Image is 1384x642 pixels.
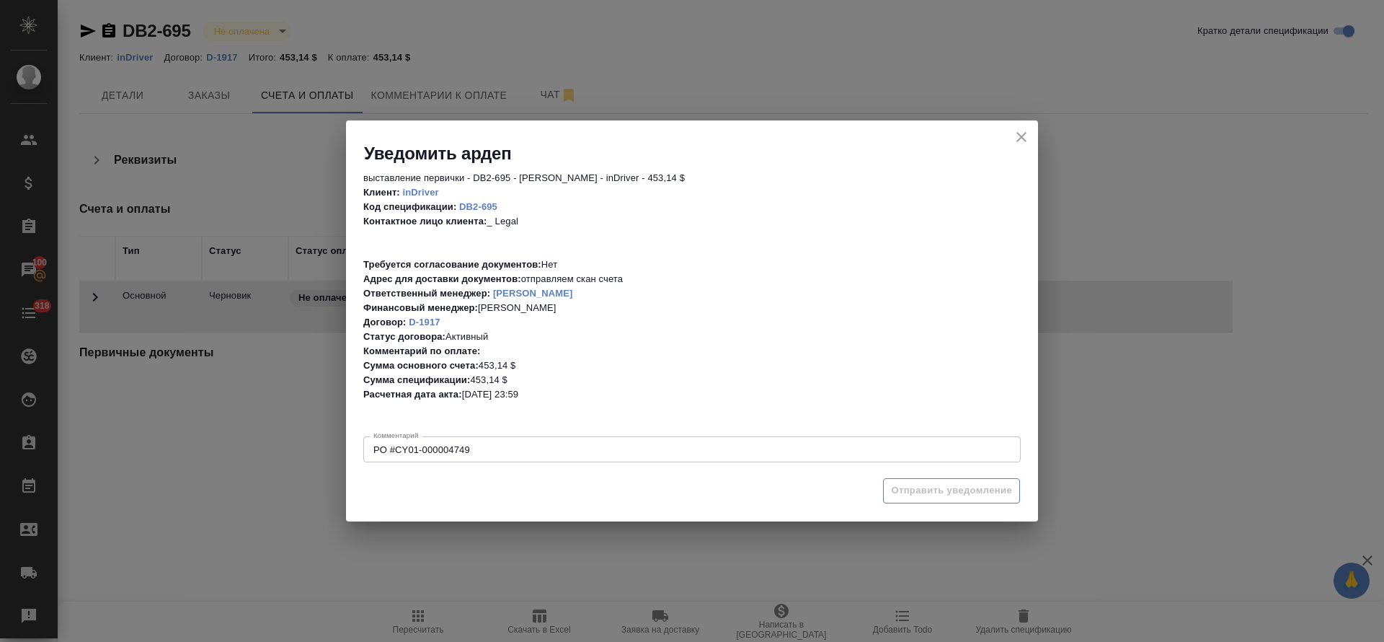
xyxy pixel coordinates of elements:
a: DB2-695 [459,201,497,212]
b: Статус договора: [363,331,445,342]
a: [PERSON_NAME] [493,288,573,299]
b: Финансовый менеджер: [363,302,478,313]
b: Адрес для доставки документов: [363,273,521,284]
b: Код спецификации: [363,201,456,212]
b: Договор: [363,317,407,327]
b: Клиент: [363,187,400,198]
b: Сумма спецификации: [363,374,470,385]
b: Сумма основного счета: [363,360,479,371]
button: close [1011,126,1032,148]
p: выставление первички - DB2-695 - [PERSON_NAME] - inDriver - 453,14 $ [363,171,1021,185]
p: _ Legal Нет отправляем скан счета [PERSON_NAME] Активный 453,14 $ 453,14 $ [DATE] 23:59 [363,185,1021,402]
a: inDriver [403,187,439,198]
a: D-1917 [409,317,440,327]
b: Расчетная дата акта: [363,389,462,400]
h2: Уведомить ардеп [364,142,1038,165]
b: Ответственный менеджер: [363,288,490,299]
b: Требуется согласование документов: [363,259,541,270]
b: Контактное лицо клиента: [363,216,487,227]
b: Комментарий по оплате: [363,346,480,356]
textarea: PO #CY01-000004749 [373,444,1011,455]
